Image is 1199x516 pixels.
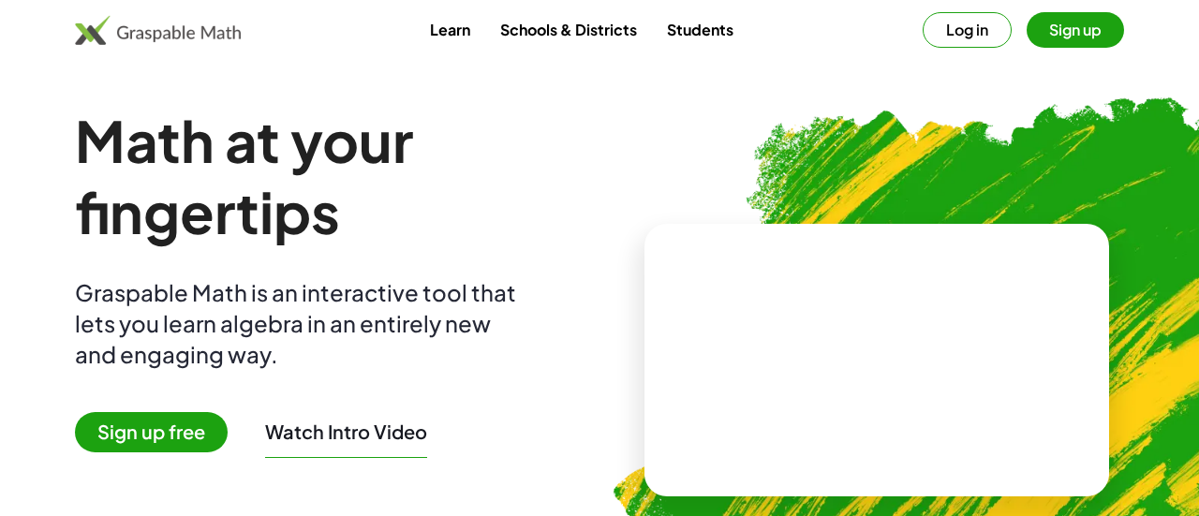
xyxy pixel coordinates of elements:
div: Graspable Math is an interactive tool that lets you learn algebra in an entirely new and engaging... [75,277,525,370]
button: Watch Intro Video [265,420,427,444]
a: Learn [415,12,485,47]
h1: Math at your fingertips [75,105,570,247]
a: Students [652,12,748,47]
video: What is this? This is dynamic math notation. Dynamic math notation plays a central role in how Gr... [736,289,1017,430]
button: Sign up [1027,12,1124,48]
a: Schools & Districts [485,12,652,47]
span: Sign up free [75,412,228,452]
button: Log in [923,12,1012,48]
